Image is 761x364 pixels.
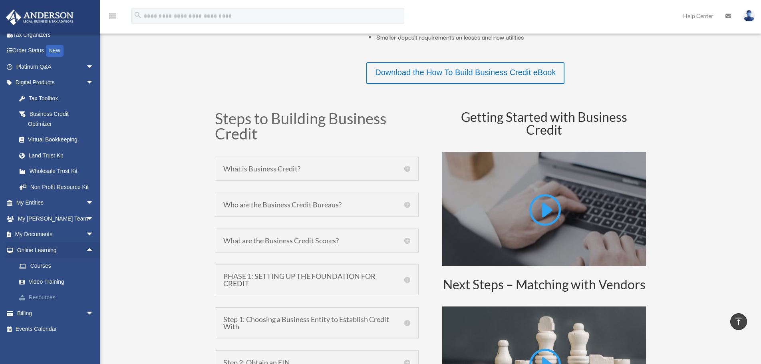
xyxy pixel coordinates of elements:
a: Events Calendar [6,321,106,337]
a: Virtual Bookkeeping [11,132,106,148]
h5: Step 1: Choosing a Business Entity to Establish Credit With [223,316,410,330]
a: Order StatusNEW [6,43,106,59]
span: Next Steps – Matching with Vendors [443,276,646,292]
a: My Entitiesarrow_drop_down [6,195,106,211]
img: User Pic [743,10,755,22]
a: Wholesale Trust Kit [11,163,106,179]
a: My [PERSON_NAME] Teamarrow_drop_down [6,211,106,227]
div: Virtual Bookkeeping [28,135,96,145]
div: NEW [46,45,64,57]
div: Wholesale Trust Kit [28,166,96,176]
span: arrow_drop_down [86,75,102,91]
div: Land Trust Kit [28,151,96,161]
img: Anderson Advisors Platinum Portal [4,10,76,25]
i: search [133,11,142,20]
a: Digital Productsarrow_drop_down [6,75,106,91]
a: Platinum Q&Aarrow_drop_down [6,59,106,75]
span: arrow_drop_down [86,59,102,75]
div: Business Credit Optimizer [28,109,92,129]
h5: PHASE 1: SETTING UP THE FOUNDATION FOR CREDIT [223,273,410,287]
i: menu [108,11,117,21]
h5: Who are the Business Credit Bureaus? [223,201,410,208]
span: arrow_drop_up [86,242,102,259]
span: Getting Started with Business Credit [461,109,627,137]
a: Online Learningarrow_drop_up [6,242,106,258]
li: Smaller deposit requirements on leases and new utilities [376,31,646,44]
a: Business Credit Optimizer [11,106,102,132]
a: My Documentsarrow_drop_down [6,227,106,243]
h5: What is Business Credit? [223,165,410,172]
a: Courses [11,258,106,274]
h5: What are the Business Credit Scores? [223,237,410,244]
a: Download the How To Build Business Credit eBook [366,62,564,84]
span: arrow_drop_down [86,305,102,322]
span: arrow_drop_down [86,227,102,243]
a: Land Trust Kit [11,147,106,163]
a: Tax Organizers [6,27,106,43]
a: Billingarrow_drop_down [6,305,106,321]
span: arrow_drop_down [86,211,102,227]
a: vertical_align_top [730,313,747,330]
a: Non Profit Resource Kit [11,179,106,195]
i: vertical_align_top [734,316,743,326]
h1: Steps to Building Business Credit [215,111,419,145]
span: arrow_drop_down [86,195,102,211]
a: Resources [11,290,106,306]
a: Video Training [11,274,106,290]
div: Non Profit Resource Kit [28,182,96,192]
div: Tax Toolbox [28,93,96,103]
a: Tax Toolbox [11,90,106,106]
a: menu [108,14,117,21]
